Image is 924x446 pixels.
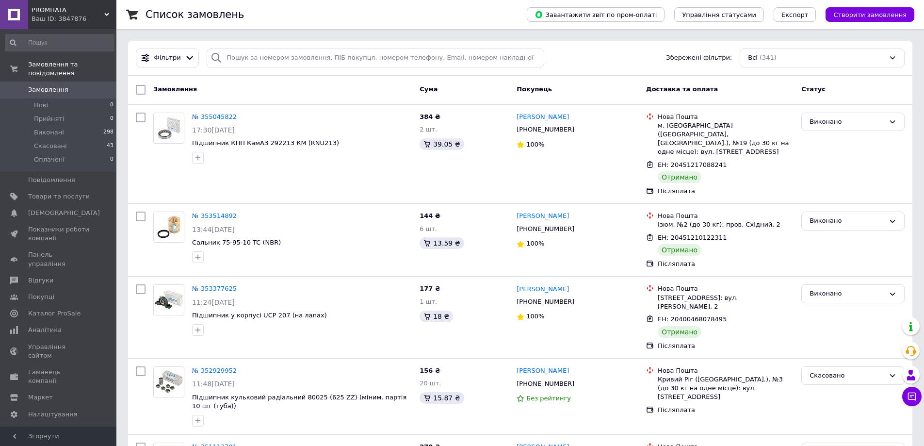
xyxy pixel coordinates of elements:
[28,209,100,217] span: [DEMOGRAPHIC_DATA]
[32,6,104,15] span: PROMHATA
[5,34,114,51] input: Пошук
[781,11,809,18] span: Експорт
[153,85,197,93] span: Замовлення
[153,212,184,243] a: Фото товару
[154,288,184,313] img: Фото товару
[192,298,235,306] span: 11:24[DATE]
[207,49,544,67] input: Пошук за номером замовлення, ПІБ покупця, номером телефону, Email, номером накладної
[34,115,64,123] span: Прийняті
[760,54,777,61] span: (341)
[658,326,701,338] div: Отримано
[420,311,453,322] div: 18 ₴
[810,117,885,127] div: Виконано
[154,53,181,63] span: Фільтри
[517,212,569,221] a: [PERSON_NAME]
[646,85,718,93] span: Доставка та оплата
[28,176,75,184] span: Повідомлення
[28,225,90,243] span: Показники роботи компанії
[28,393,53,402] span: Маркет
[515,223,576,235] div: [PHONE_NUMBER]
[674,7,764,22] button: Управління статусами
[902,387,922,406] button: Чат з покупцем
[515,123,576,136] div: [PHONE_NUMBER]
[154,116,184,140] img: Фото товару
[658,294,794,311] div: [STREET_ADDRESS]: вул. [PERSON_NAME], 2
[420,367,440,374] span: 156 ₴
[192,394,406,410] span: Підшипник кульковий радіальний 80025 (625 ZZ) (міним. партія 10 шт (туба))
[658,284,794,293] div: Нова Пошта
[420,212,440,219] span: 144 ₴
[658,113,794,121] div: Нова Пошта
[810,216,885,226] div: Виконано
[28,250,90,268] span: Панель управління
[826,7,914,22] button: Створити замовлення
[420,113,440,120] span: 384 ₴
[34,101,48,110] span: Нові
[192,226,235,233] span: 13:44[DATE]
[192,380,235,388] span: 11:48[DATE]
[34,155,65,164] span: Оплачені
[517,366,569,376] a: [PERSON_NAME]
[28,60,116,78] span: Замовлення та повідомлення
[658,121,794,157] div: м. [GEOGRAPHIC_DATA] ([GEOGRAPHIC_DATA], [GEOGRAPHIC_DATA].), №19 (до 30 кг на одне місце): вул. ...
[110,155,113,164] span: 0
[658,260,794,268] div: Післяплата
[658,234,727,241] span: ЕН: 20451210122311
[420,285,440,292] span: 177 ₴
[154,370,184,394] img: Фото товару
[28,368,90,385] span: Гаманець компанії
[526,240,544,247] span: 100%
[526,313,544,320] span: 100%
[666,53,732,63] span: Збережені фільтри:
[810,371,885,381] div: Скасовано
[107,142,113,150] span: 43
[420,380,441,387] span: 20 шт.
[192,139,339,147] a: Підшипник КПП КамАЗ 292213 КМ (RNU213)
[658,187,794,196] div: Післяплата
[420,85,438,93] span: Cума
[658,375,794,402] div: Кривий Ріг ([GEOGRAPHIC_DATA].), №3 (до 30 кг на одне місце): вул. [STREET_ADDRESS]
[192,367,237,374] a: № 352929952
[192,212,237,219] a: № 353514892
[658,244,701,256] div: Отримано
[526,395,571,402] span: Без рейтингу
[28,309,81,318] span: Каталог ProSale
[154,215,184,239] img: Фото товару
[658,161,727,168] span: ЕН: 20451217088241
[658,366,794,375] div: Нова Пошта
[153,284,184,315] a: Фото товару
[34,142,67,150] span: Скасовані
[192,113,237,120] a: № 355045822
[658,212,794,220] div: Нова Пошта
[517,113,569,122] a: [PERSON_NAME]
[833,11,907,18] span: Створити замовлення
[153,366,184,397] a: Фото товару
[420,138,464,150] div: 39.05 ₴
[658,315,727,323] span: ЕН: 20400468078495
[420,225,437,232] span: 6 шт.
[420,298,437,305] span: 1 шт.
[192,312,327,319] span: Підшипник у корпусі UCP 207 (на лапах)
[682,11,756,18] span: Управління статусами
[34,128,64,137] span: Виконані
[658,220,794,229] div: Ізюм, №2 (до 30 кг): пров. Східний, 2
[517,285,569,294] a: [PERSON_NAME]
[192,239,281,246] a: Сальник 75-95-10 TC (NBR)
[28,343,90,360] span: Управління сайтом
[28,85,68,94] span: Замовлення
[28,410,78,419] span: Налаштування
[527,7,665,22] button: Завантажити звіт по пром-оплаті
[515,378,576,390] div: [PHONE_NUMBER]
[801,85,826,93] span: Статус
[658,171,701,183] div: Отримано
[28,192,90,201] span: Товари та послуги
[774,7,816,22] button: Експорт
[420,126,437,133] span: 2 шт.
[110,115,113,123] span: 0
[192,285,237,292] a: № 353377625
[28,276,53,285] span: Відгуки
[110,101,113,110] span: 0
[816,11,914,18] a: Створити замовлення
[535,10,657,19] span: Завантажити звіт по пром-оплаті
